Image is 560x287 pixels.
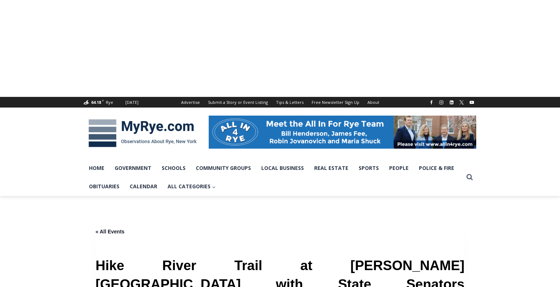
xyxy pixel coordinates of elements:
[353,159,384,177] a: Sports
[96,229,125,235] a: « All Events
[125,99,139,106] div: [DATE]
[308,97,363,108] a: Free Newsletter Sign Up
[457,98,466,107] a: X
[437,98,446,107] a: Instagram
[463,171,476,184] button: View Search Form
[272,97,308,108] a: Tips & Letters
[125,177,162,196] a: Calendar
[91,99,101,105] span: 64.18
[110,159,157,177] a: Government
[309,159,353,177] a: Real Estate
[157,159,191,177] a: Schools
[84,114,201,152] img: MyRye.com
[467,98,476,107] a: YouTube
[427,98,436,107] a: Facebook
[162,177,221,196] a: All Categories
[256,159,309,177] a: Local Business
[384,159,414,177] a: People
[204,97,272,108] a: Submit a Story or Event Listing
[177,97,383,108] nav: Secondary Navigation
[414,159,459,177] a: Police & Fire
[168,182,216,190] span: All Categories
[106,99,113,106] div: Rye
[177,97,204,108] a: Advertise
[191,159,256,177] a: Community Groups
[447,98,456,107] a: Linkedin
[209,116,476,149] img: All in for Rye
[84,159,463,196] nav: Primary Navigation
[363,97,383,108] a: About
[84,159,110,177] a: Home
[102,98,104,102] span: F
[84,177,125,196] a: Obituaries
